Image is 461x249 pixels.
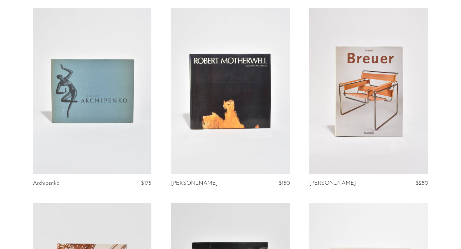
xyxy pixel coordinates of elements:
a: Archipenko [33,180,60,186]
span: $175 [141,180,151,186]
a: [PERSON_NAME] [309,180,356,186]
span: $250 [416,180,428,186]
span: $150 [279,180,290,186]
a: [PERSON_NAME] [171,180,218,186]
